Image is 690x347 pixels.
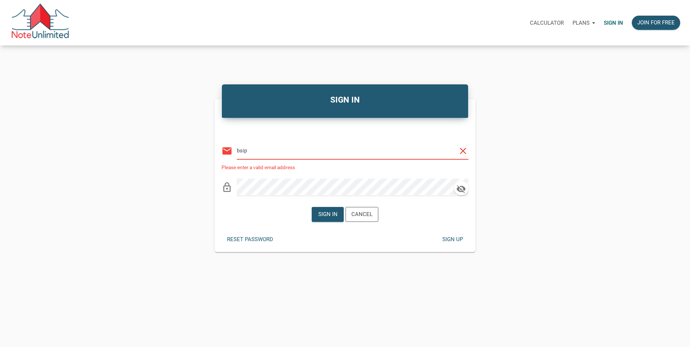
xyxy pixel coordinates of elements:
[436,232,468,247] button: Sign up
[237,142,458,159] input: Email
[222,165,468,170] div: Please enter a valid email address
[568,12,599,34] button: Plans
[222,182,232,193] i: lock_outline
[318,210,337,219] div: Sign in
[222,232,279,247] button: Reset password
[599,11,627,34] a: Sign in
[530,20,564,26] p: Calculator
[573,20,590,26] p: Plans
[222,145,232,156] i: email
[526,11,568,34] a: Calculator
[458,145,468,156] i: clear
[312,207,344,222] button: Sign in
[604,20,623,26] p: Sign in
[227,235,273,244] div: Reset password
[568,11,599,34] a: Plans
[637,19,675,27] div: Join for free
[346,207,378,222] button: Cancel
[627,11,685,34] a: Join for free
[11,4,69,42] img: NoteUnlimited
[632,16,680,30] button: Join for free
[442,235,463,244] div: Sign up
[351,210,372,219] div: Cancel
[227,94,463,106] h4: SIGN IN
